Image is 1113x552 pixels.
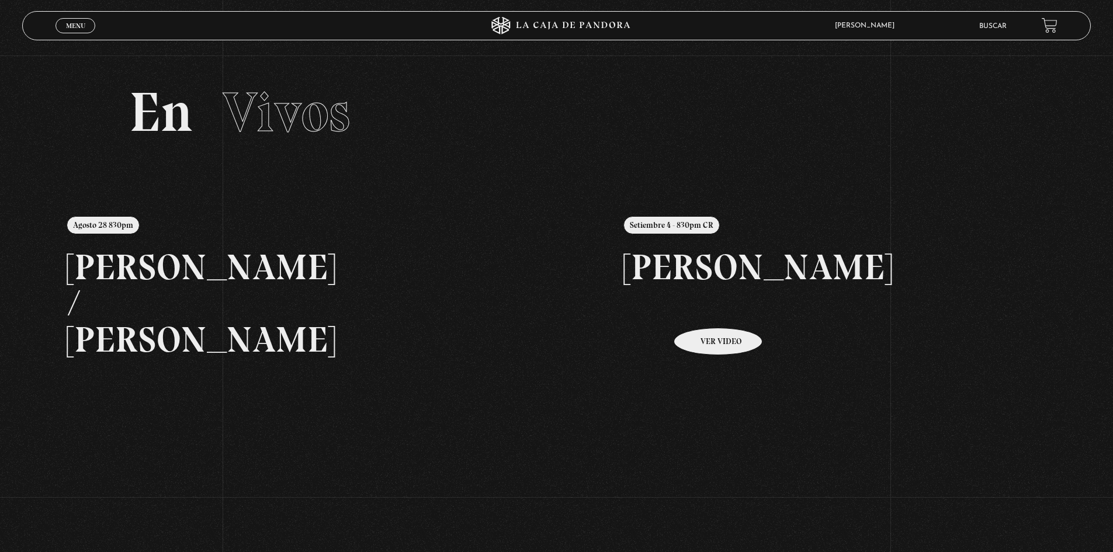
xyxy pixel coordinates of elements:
[62,32,89,40] span: Cerrar
[223,79,350,145] span: Vivos
[66,22,85,29] span: Menu
[829,22,906,29] span: [PERSON_NAME]
[1042,18,1057,33] a: View your shopping cart
[979,23,1007,30] a: Buscar
[129,85,984,140] h2: En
